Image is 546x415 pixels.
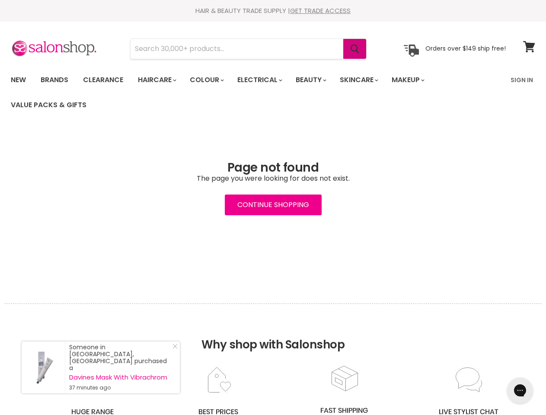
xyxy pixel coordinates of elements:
a: Colour [183,71,229,89]
small: 37 minutes ago [69,384,171,391]
a: Davines Mask With Vibrachrom [69,374,171,381]
h1: Page not found [11,161,535,175]
a: Brands [34,71,75,89]
a: Value Packs & Gifts [4,96,93,114]
a: Haircare [131,71,182,89]
a: Skincare [333,71,383,89]
iframe: Gorgias live chat messenger [503,374,537,406]
a: New [4,71,32,89]
h2: Why shop with Salonshop [4,303,542,364]
a: GET TRADE ACCESS [290,6,351,15]
button: Search [343,39,366,59]
svg: Close Icon [172,344,178,349]
div: Someone in [GEOGRAPHIC_DATA], [GEOGRAPHIC_DATA] purchased a [69,344,171,391]
p: Orders over $149 ship free! [425,45,506,52]
a: Sign In [505,71,538,89]
a: Continue Shopping [225,195,322,215]
a: Visit product page [22,342,65,393]
ul: Main menu [4,67,505,118]
input: Search [131,39,343,59]
a: Clearance [77,71,130,89]
a: Close Notification [169,344,178,352]
a: Electrical [231,71,287,89]
form: Product [130,38,367,59]
p: The page you were looking for does not exist. [11,175,535,182]
a: Makeup [385,71,430,89]
a: Beauty [289,71,332,89]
